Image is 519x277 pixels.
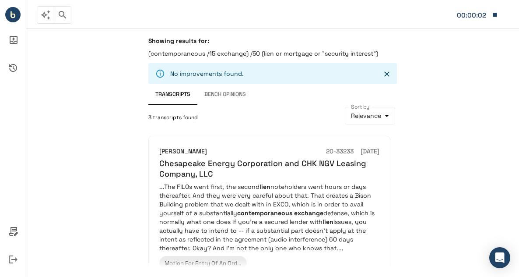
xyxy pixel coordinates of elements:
h6: Showing results for: [148,37,397,45]
em: lien [323,218,333,226]
p: (contemporaneous /15 exchange) /50 (lien or mortgage or "security interest") [148,49,397,58]
em: lien [259,183,270,191]
button: Close [380,67,393,81]
h6: [DATE] [361,147,379,156]
h6: [PERSON_NAME] [159,147,207,156]
p: No improvements found. [170,69,244,78]
em: exchange [294,209,323,217]
div: Open Intercom Messenger [489,247,510,268]
button: Bench Opinions [197,84,253,105]
div: Matter: 107868:0001 [457,10,487,21]
button: Matter: 107868:0001 [452,6,502,24]
label: Sort by [351,103,370,110]
em: contemporaneous [237,209,292,217]
h6: 20-33233 [326,147,354,156]
div: Relevance [345,107,395,124]
p: ...The FILOs went first, the second noteholders went hours or days thereafter. And they were very... [159,182,379,252]
span: 3 transcripts found [148,114,198,122]
h6: Chesapeake Energy Corporation and CHK NGV Leasing Company, LLC [159,158,379,179]
button: Transcripts [148,84,197,105]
